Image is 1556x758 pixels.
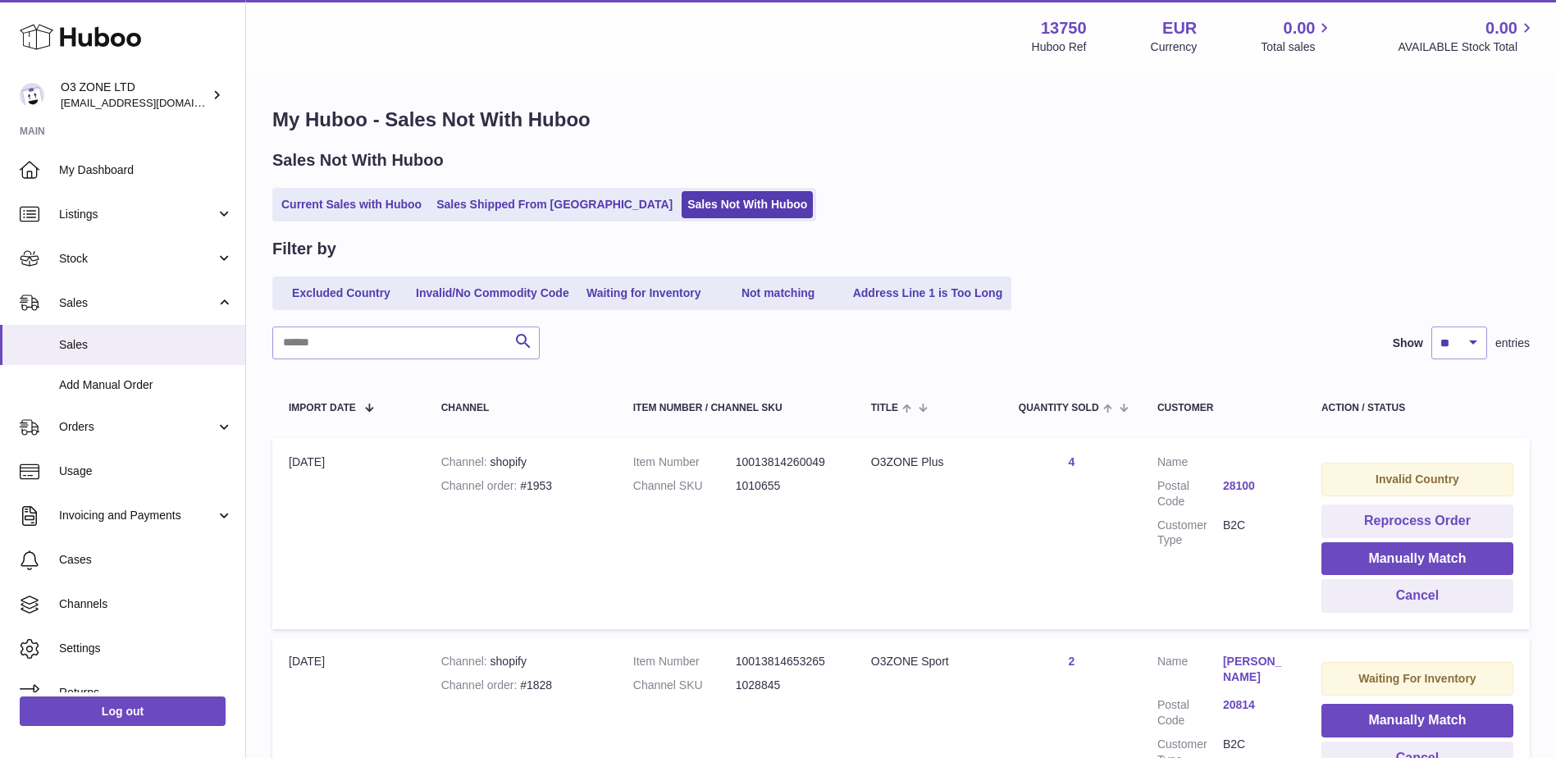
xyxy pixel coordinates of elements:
[441,454,600,470] div: shopify
[272,238,336,260] h2: Filter by
[736,454,838,470] dd: 10013814260049
[1321,542,1513,576] button: Manually Match
[633,454,736,470] dt: Item Number
[272,149,444,171] h2: Sales Not With Huboo
[871,454,986,470] div: O3ZONE Plus
[847,280,1009,307] a: Address Line 1 is Too Long
[441,654,600,669] div: shopify
[1321,579,1513,613] button: Cancel
[1157,454,1223,470] dt: Name
[441,479,521,492] strong: Channel order
[1157,478,1223,509] dt: Postal Code
[61,80,208,111] div: O3 ZONE LTD
[1032,39,1087,55] div: Huboo Ref
[59,251,216,267] span: Stock
[1157,518,1223,549] dt: Customer Type
[59,162,233,178] span: My Dashboard
[59,641,233,656] span: Settings
[1398,39,1536,55] span: AVAILABLE Stock Total
[1398,17,1536,55] a: 0.00 AVAILABLE Stock Total
[441,655,491,668] strong: Channel
[1223,478,1289,494] a: 28100
[682,191,813,218] a: Sales Not With Huboo
[1321,704,1513,737] button: Manually Match
[1162,17,1197,39] strong: EUR
[59,295,216,311] span: Sales
[1393,336,1423,351] label: Show
[633,678,736,693] dt: Channel SKU
[1358,672,1476,685] strong: Waiting For Inventory
[276,191,427,218] a: Current Sales with Huboo
[289,403,356,413] span: Import date
[1157,697,1223,728] dt: Postal Code
[431,191,678,218] a: Sales Shipped From [GEOGRAPHIC_DATA]
[871,403,898,413] span: Title
[1261,39,1334,55] span: Total sales
[633,403,838,413] div: Item Number / Channel SKU
[59,337,233,353] span: Sales
[59,463,233,479] span: Usage
[441,678,521,692] strong: Channel order
[410,280,575,307] a: Invalid/No Commodity Code
[736,678,838,693] dd: 1028845
[1495,336,1530,351] span: entries
[441,403,600,413] div: Channel
[633,654,736,669] dt: Item Number
[1223,697,1289,713] a: 20814
[1068,655,1075,668] a: 2
[871,654,986,669] div: O3ZONE Sport
[1261,17,1334,55] a: 0.00 Total sales
[713,280,844,307] a: Not matching
[59,552,233,568] span: Cases
[20,696,226,726] a: Log out
[59,207,216,222] span: Listings
[59,419,216,435] span: Orders
[1376,473,1459,486] strong: Invalid Country
[1321,403,1513,413] div: Action / Status
[1151,39,1198,55] div: Currency
[59,685,233,701] span: Returns
[272,438,425,629] td: [DATE]
[736,478,838,494] dd: 1010655
[1321,505,1513,538] button: Reprocess Order
[1019,403,1099,413] span: Quantity Sold
[20,83,44,107] img: hello@o3zoneltd.co.uk
[1041,17,1087,39] strong: 13750
[59,596,233,612] span: Channels
[441,455,491,468] strong: Channel
[1068,455,1075,468] a: 4
[1223,654,1289,685] a: [PERSON_NAME]
[272,107,1530,133] h1: My Huboo - Sales Not With Huboo
[441,678,600,693] div: #1828
[578,280,710,307] a: Waiting for Inventory
[633,478,736,494] dt: Channel SKU
[61,96,241,109] span: [EMAIL_ADDRESS][DOMAIN_NAME]
[1485,17,1517,39] span: 0.00
[1157,654,1223,689] dt: Name
[1223,518,1289,549] dd: B2C
[59,377,233,393] span: Add Manual Order
[1284,17,1316,39] span: 0.00
[736,654,838,669] dd: 10013814653265
[1157,403,1289,413] div: Customer
[59,508,216,523] span: Invoicing and Payments
[441,478,600,494] div: #1953
[276,280,407,307] a: Excluded Country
